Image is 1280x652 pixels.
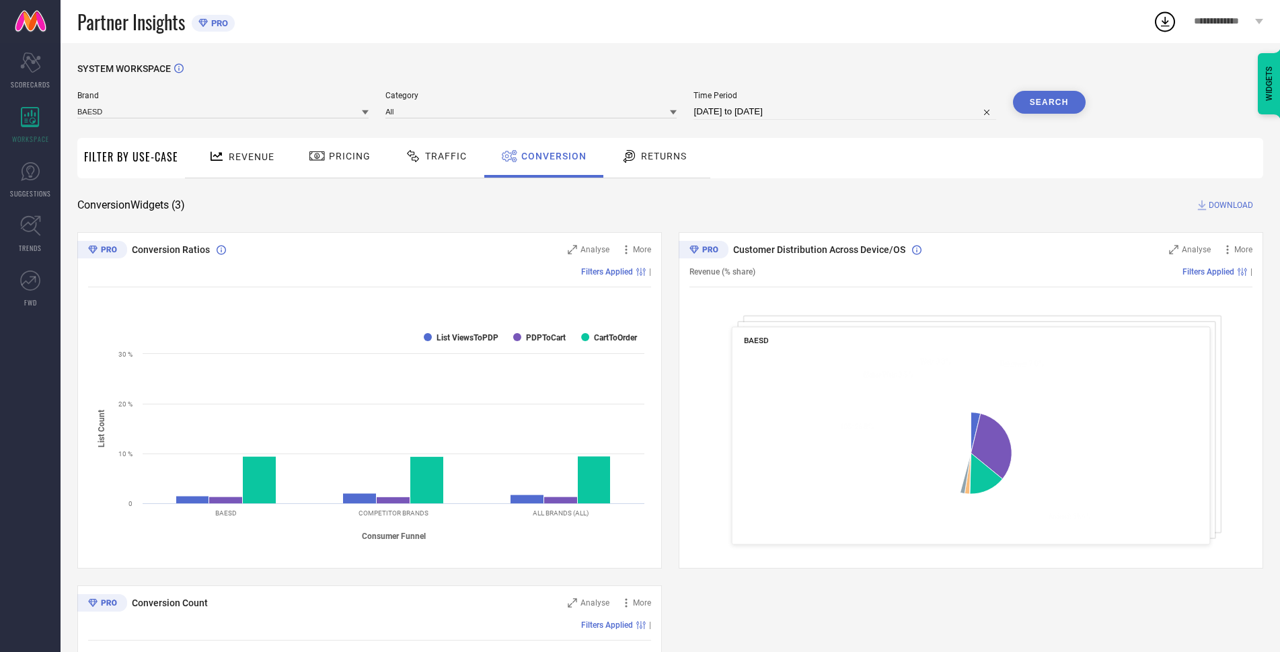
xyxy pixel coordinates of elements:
div: Premium [77,241,127,261]
span: PRO [208,18,228,28]
span: SUGGESTIONS [10,188,51,198]
tspan: Web [921,358,933,365]
input: Select time period [693,104,995,120]
span: SYSTEM WORKSPACE [77,63,171,74]
span: Filters Applied [1182,267,1234,277]
button: Search [1013,91,1086,114]
text: BAESD [215,509,237,517]
span: Analyse [580,598,609,608]
span: FWD [24,297,37,307]
svg: Zoom [1169,245,1178,254]
span: Filters Applied [581,620,633,630]
svg: Zoom [568,245,577,254]
span: Filters Applied [581,267,633,277]
text: COMPETITOR BRANDS [359,509,428,517]
span: WORKSPACE [12,134,49,144]
text: List ViewsToPDP [437,333,498,342]
text: 0 [128,500,133,507]
span: Traffic [425,151,467,161]
tspan: IOS [841,423,852,431]
text: : 3.3 % [921,358,951,365]
tspan: Unknown [1000,360,1025,367]
span: SCORECARDS [11,79,50,89]
text: PDPToCart [526,333,566,342]
span: Time Period [693,91,995,100]
span: | [649,620,651,630]
svg: Zoom [568,598,577,608]
span: More [1234,245,1252,254]
span: BAESD [744,336,769,345]
div: Premium [77,594,127,614]
text: : 26.8 % [841,423,873,431]
span: Conversion Ratios [132,244,210,255]
span: Brand [77,91,369,100]
text: 10 % [118,450,133,458]
span: TRENDS [19,243,42,253]
span: Returns [641,151,687,161]
text: 20 % [118,400,133,408]
tspan: Mobile Web [863,371,895,378]
text: : 59.4 % [1049,513,1091,520]
span: | [649,267,651,277]
span: Revenue (% share) [689,267,755,277]
span: Customer Distribution Across Device/OS [733,244,905,255]
span: Conversion [521,151,587,161]
tspan: Android [1049,513,1069,520]
span: DOWNLOAD [1209,198,1253,212]
text: 30 % [118,351,133,358]
span: Partner Insights [77,8,185,36]
text: : 7.0 % [1000,360,1043,367]
text: ALL BRANDS (ALL) [533,509,589,517]
span: Pricing [329,151,371,161]
div: Open download list [1153,9,1177,34]
span: More [633,598,651,608]
span: Revenue [229,151,274,162]
span: Conversion Widgets ( 3 ) [77,198,185,212]
tspan: List Count [97,410,106,447]
text: CartToOrder [594,333,638,342]
tspan: Consumer Funnel [362,532,426,541]
span: Analyse [580,245,609,254]
div: Premium [679,241,728,261]
span: More [633,245,651,254]
span: | [1250,267,1252,277]
text: : 3.5 % [863,371,913,378]
span: Conversion Count [132,597,208,608]
span: Analyse [1182,245,1211,254]
span: Filter By Use-Case [84,149,178,165]
span: Category [385,91,677,100]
